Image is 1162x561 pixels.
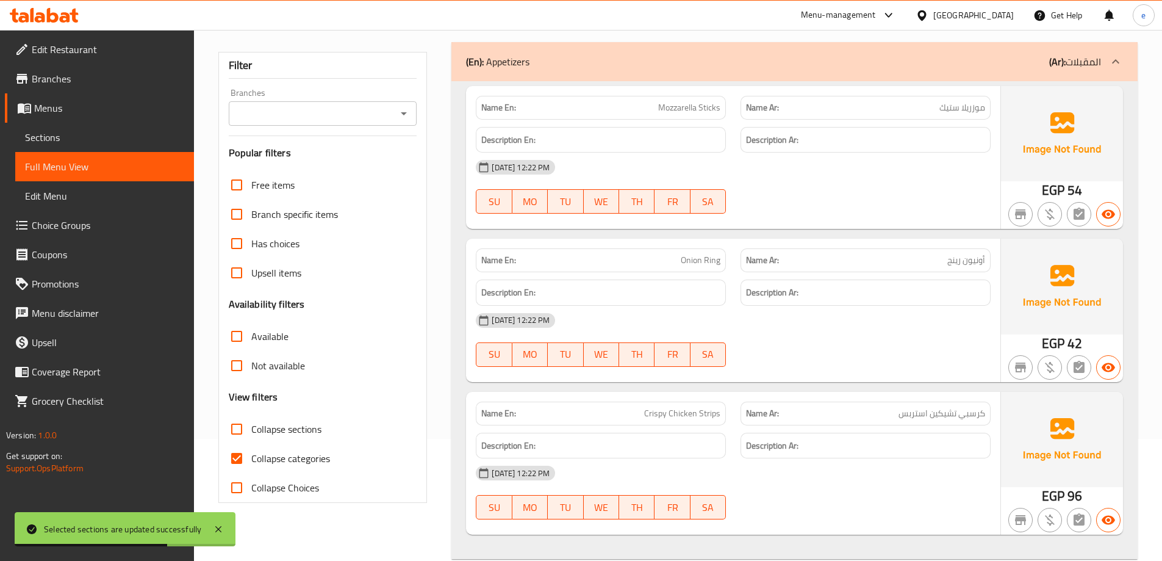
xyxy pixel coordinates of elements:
[481,499,507,516] span: SU
[487,468,554,479] span: [DATE] 12:22 PM
[624,346,650,363] span: TH
[801,8,876,23] div: Menu-management
[695,346,721,363] span: SA
[481,285,536,300] strong: Description En:
[690,495,726,519] button: SA
[659,499,685,516] span: FR
[481,132,536,148] strong: Description En:
[1001,392,1123,487] img: Ae5nvW7+0k+MAAAAAElFTkSuQmCC
[1042,178,1064,202] span: EGP
[512,495,548,519] button: MO
[659,193,685,211] span: FR
[38,427,57,443] span: 1.0.0
[1096,355,1121,380] button: Available
[655,495,690,519] button: FR
[1067,484,1082,508] span: 96
[229,52,417,79] div: Filter
[32,71,184,86] span: Branches
[1049,54,1101,69] p: المقبلات
[251,480,319,495] span: Collapse Choices
[5,211,194,240] a: Choice Groups
[690,342,726,367] button: SA
[451,42,1138,81] div: (En): Appetizers(Ar):المقبلات
[695,193,721,211] span: SA
[517,193,543,211] span: MO
[1067,202,1091,226] button: Not has choices
[1096,508,1121,532] button: Available
[898,407,985,420] span: كرسبي تشيكين استربس
[619,189,655,214] button: TH
[512,342,548,367] button: MO
[589,346,614,363] span: WE
[933,9,1014,22] div: [GEOGRAPHIC_DATA]
[1038,355,1062,380] button: Purchased item
[32,394,184,408] span: Grocery Checklist
[5,35,194,64] a: Edit Restaurant
[5,240,194,269] a: Coupons
[34,101,184,115] span: Menus
[25,189,184,203] span: Edit Menu
[548,189,583,214] button: TU
[690,189,726,214] button: SA
[32,335,184,350] span: Upsell
[229,390,278,404] h3: View filters
[6,460,84,476] a: Support.OpsPlatform
[466,54,529,69] p: Appetizers
[251,266,301,280] span: Upsell items
[487,162,554,173] span: [DATE] 12:22 PM
[644,407,720,420] span: Crispy Chicken Strips
[1067,355,1091,380] button: Not has choices
[624,499,650,516] span: TH
[5,64,194,93] a: Branches
[5,357,194,386] a: Coverage Report
[695,499,721,516] span: SA
[481,438,536,454] strong: Description En:
[746,407,779,420] strong: Name Ar:
[746,438,798,454] strong: Description Ar:
[1042,331,1064,355] span: EGP
[251,178,295,192] span: Free items
[655,342,690,367] button: FR
[1001,86,1123,181] img: Ae5nvW7+0k+MAAAAAElFTkSuQmCC
[548,495,583,519] button: TU
[553,346,578,363] span: TU
[5,269,194,299] a: Promotions
[584,495,619,519] button: WE
[589,193,614,211] span: WE
[746,132,798,148] strong: Description Ar:
[5,328,194,357] a: Upsell
[517,499,543,516] span: MO
[481,407,516,420] strong: Name En:
[32,364,184,379] span: Coverage Report
[251,329,289,344] span: Available
[6,427,36,443] span: Version:
[1067,331,1082,355] span: 42
[5,386,194,416] a: Grocery Checklist
[466,52,484,71] b: (En):
[251,236,299,251] span: Has choices
[229,146,417,160] h3: Popular filters
[395,105,412,122] button: Open
[25,130,184,145] span: Sections
[1141,9,1146,22] span: e
[481,193,507,211] span: SU
[681,254,720,267] span: Onion Ring
[746,101,779,114] strong: Name Ar:
[584,342,619,367] button: WE
[658,101,720,114] span: Mozzarella Sticks
[487,314,554,326] span: [DATE] 12:22 PM
[32,247,184,262] span: Coupons
[624,193,650,211] span: TH
[481,254,516,267] strong: Name En:
[1096,202,1121,226] button: Available
[1008,355,1033,380] button: Not branch specific item
[553,499,578,516] span: TU
[481,346,507,363] span: SU
[619,495,655,519] button: TH
[5,299,194,328] a: Menu disclaimer
[589,499,614,516] span: WE
[5,93,194,123] a: Menus
[476,342,512,367] button: SU
[1008,508,1033,532] button: Not branch specific item
[32,277,184,291] span: Promotions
